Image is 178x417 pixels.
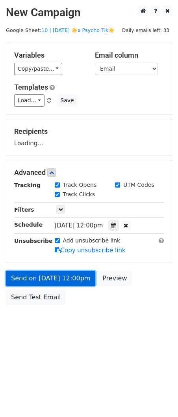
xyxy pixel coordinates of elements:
[14,83,48,91] a: Templates
[55,247,126,254] a: Copy unsubscribe link
[14,168,164,177] h5: Advanced
[123,181,154,189] label: UTM Codes
[41,27,115,33] a: 10 | [DATE] ☀️x Psycho Tik☀️
[14,222,43,228] strong: Schedule
[6,27,115,33] small: Google Sheet:
[6,6,172,19] h2: New Campaign
[57,94,77,107] button: Save
[139,379,178,417] iframe: Chat Widget
[6,271,95,286] a: Send on [DATE] 12:00pm
[14,127,164,148] div: Loading...
[63,181,97,189] label: Track Opens
[55,222,103,229] span: [DATE] 12:00pm
[14,63,62,75] a: Copy/paste...
[14,238,53,244] strong: Unsubscribe
[14,51,83,60] h5: Variables
[119,26,172,35] span: Daily emails left: 33
[63,190,95,199] label: Track Clicks
[14,94,44,107] a: Load...
[63,237,121,245] label: Add unsubscribe link
[14,182,41,188] strong: Tracking
[14,207,34,213] strong: Filters
[119,27,172,33] a: Daily emails left: 33
[6,290,66,305] a: Send Test Email
[97,271,132,286] a: Preview
[14,127,164,136] h5: Recipients
[95,51,164,60] h5: Email column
